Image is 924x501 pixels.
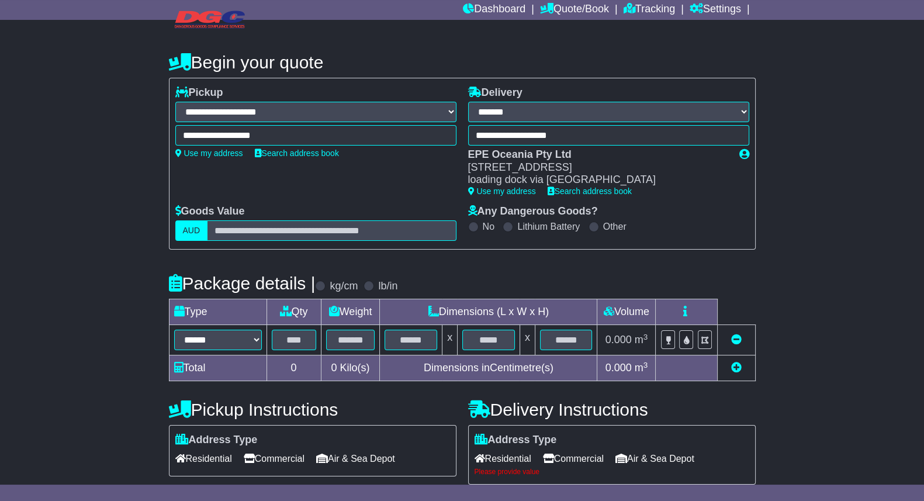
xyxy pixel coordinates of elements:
span: 0 [331,362,337,374]
span: m [635,362,648,374]
td: Volume [597,299,656,325]
label: No [483,221,494,232]
span: Air & Sea Depot [615,450,694,468]
td: Dimensions in Centimetre(s) [380,355,597,381]
td: Dimensions (L x W x H) [380,299,597,325]
label: Goods Value [175,205,245,218]
span: 0.000 [605,362,632,374]
label: Address Type [475,434,557,447]
div: EPE Oceania Pty Ltd [468,148,728,161]
label: kg/cm [330,280,358,293]
div: [STREET_ADDRESS] [468,161,728,174]
h4: Package details | [169,274,316,293]
h4: Begin your quote [169,53,756,72]
span: Air & Sea Depot [316,450,395,468]
td: Kilo(s) [321,355,380,381]
a: Use my address [468,186,536,196]
h4: Delivery Instructions [468,400,756,419]
td: x [442,325,458,355]
label: Pickup [175,87,223,99]
label: Lithium Battery [517,221,580,232]
span: Commercial [244,450,304,468]
span: 0.000 [605,334,632,345]
a: Search address book [548,186,632,196]
sup: 3 [643,333,648,341]
td: Total [169,355,267,381]
span: Commercial [543,450,604,468]
div: Please provide value [475,468,749,476]
td: Weight [321,299,380,325]
a: Add new item [731,362,742,374]
span: Residential [175,450,232,468]
td: Qty [267,299,321,325]
label: Other [603,221,627,232]
h4: Pickup Instructions [169,400,456,419]
td: x [520,325,535,355]
a: Use my address [175,148,243,158]
label: lb/in [378,280,397,293]
a: Search address book [255,148,339,158]
label: AUD [175,220,208,241]
div: loading dock via [GEOGRAPHIC_DATA] [468,174,728,186]
td: 0 [267,355,321,381]
label: Any Dangerous Goods? [468,205,598,218]
a: Remove this item [731,334,742,345]
span: m [635,334,648,345]
label: Address Type [175,434,258,447]
span: Residential [475,450,531,468]
sup: 3 [643,361,648,369]
td: Type [169,299,267,325]
label: Delivery [468,87,522,99]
